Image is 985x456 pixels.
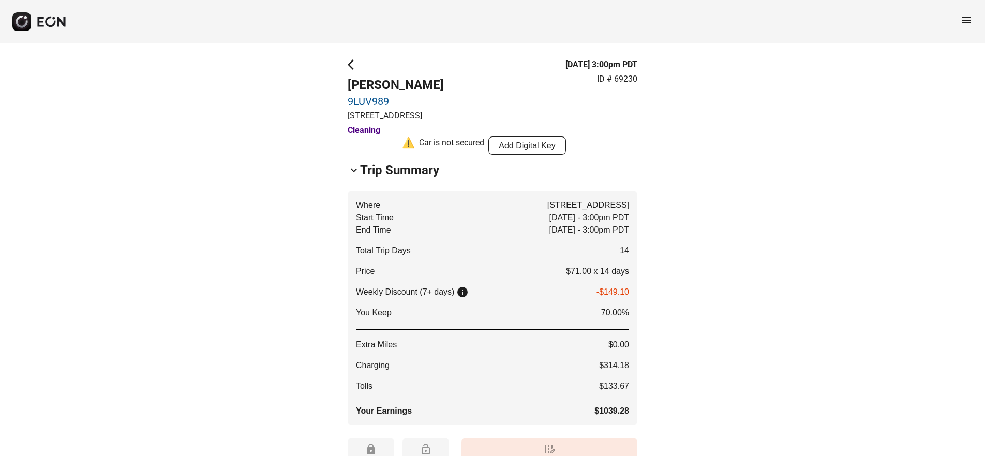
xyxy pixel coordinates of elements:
[348,164,360,176] span: keyboard_arrow_down
[356,211,394,224] span: Start Time
[356,286,454,298] p: Weekly Discount (7+ days)
[356,380,372,392] span: Tolls
[348,124,444,136] h3: Cleaning
[419,136,484,155] div: Car is not secured
[356,224,391,236] span: End Time
[456,286,469,298] span: info
[356,307,392,319] span: You Keep
[348,58,360,71] span: arrow_back_ios
[348,191,637,425] button: Where[STREET_ADDRESS]Start Time[DATE] - 3:00pm PDTEnd Time[DATE] - 3:00pm PDTTotal Trip Days14Pri...
[565,58,637,71] h3: [DATE] 3:00pm PDT
[599,359,629,372] span: $314.18
[348,95,444,108] a: 9LUV989
[960,14,973,26] span: menu
[488,136,566,155] button: Add Digital Key
[356,405,412,417] span: Your Earnings
[566,265,629,278] p: $71.00 x 14 days
[596,286,629,298] p: -$149.10
[599,380,629,392] span: $133.67
[356,199,380,211] span: Where
[402,136,415,155] div: ⚠️
[348,110,444,122] p: [STREET_ADDRESS]
[608,339,629,351] span: $0.00
[360,162,439,178] h2: Trip Summary
[594,405,629,417] span: $1039.28
[549,211,629,224] span: [DATE] - 3:00pm PDT
[356,339,397,351] span: Extra Miles
[356,265,375,278] p: Price
[547,199,629,211] span: [STREET_ADDRESS]
[549,224,629,236] span: [DATE] - 3:00pm PDT
[348,77,444,93] h2: [PERSON_NAME]
[356,359,390,372] span: Charging
[356,245,411,257] span: Total Trip Days
[601,307,629,319] span: 70.00%
[620,245,629,257] span: 14
[597,73,637,85] p: ID # 69230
